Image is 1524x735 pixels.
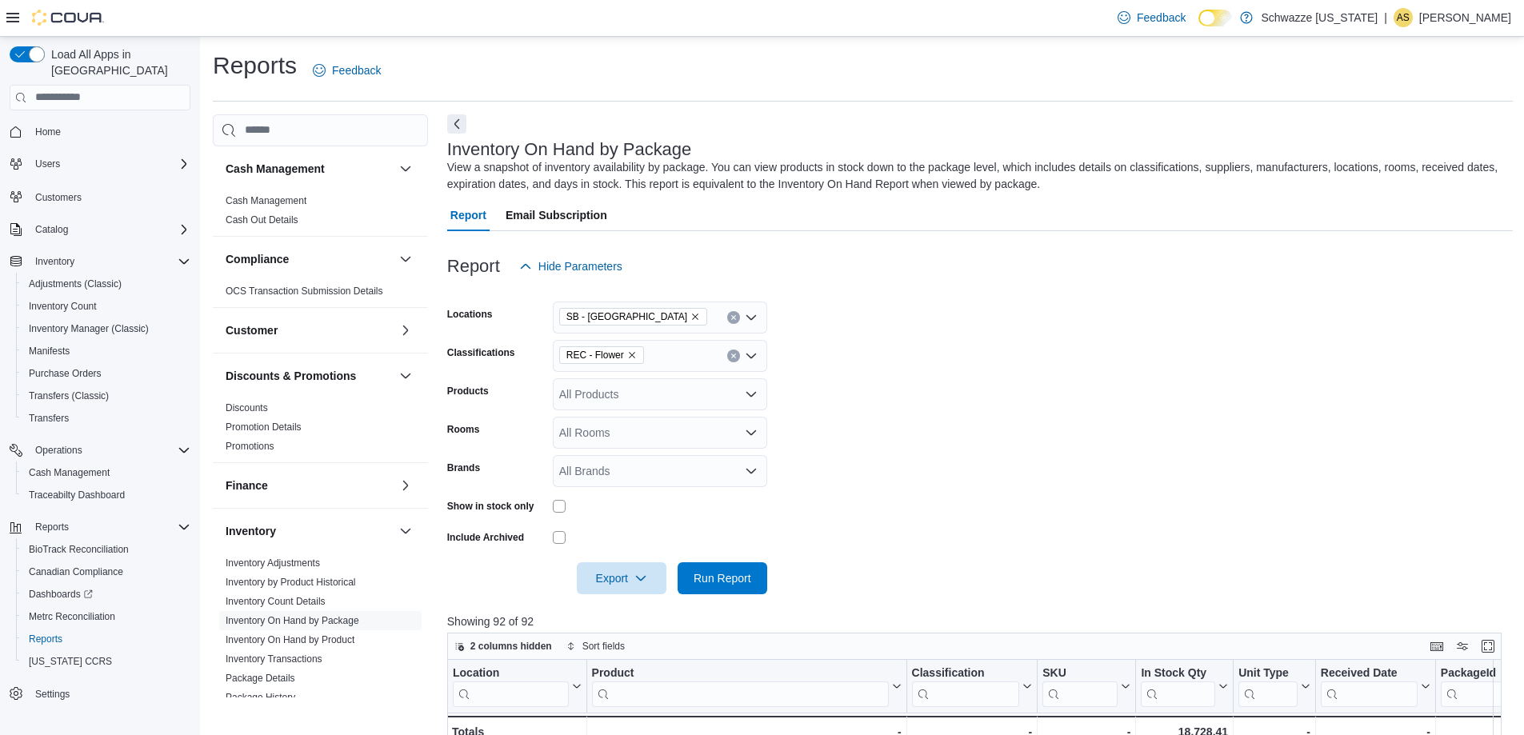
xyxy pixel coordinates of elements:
span: Metrc Reconciliation [22,607,190,626]
button: Enter fullscreen [1478,637,1498,656]
span: [US_STATE] CCRS [29,655,112,668]
span: Reports [22,629,190,649]
a: Canadian Compliance [22,562,130,581]
span: Inventory [29,252,190,271]
button: Purchase Orders [16,362,197,385]
span: Inventory Adjustments [226,557,320,569]
button: Settings [3,682,197,705]
span: Washington CCRS [22,652,190,671]
span: SB - Commerce City [559,308,707,326]
span: Transfers (Classic) [22,386,190,405]
a: Cash Management [22,463,116,482]
a: Cash Management [226,195,306,206]
span: Reports [35,521,69,533]
div: Location [453,666,569,707]
span: Traceabilty Dashboard [22,485,190,505]
span: Inventory by Product Historical [226,576,356,589]
button: Customer [226,322,393,338]
button: [US_STATE] CCRS [16,650,197,673]
a: Inventory On Hand by Package [226,615,359,626]
div: Unit Type [1238,666,1298,707]
span: Report [450,199,486,231]
button: Clear input [727,350,740,362]
button: Customer [396,321,415,340]
a: Inventory by Product Historical [226,577,356,588]
label: Classifications [447,346,515,359]
span: REC - Flower [559,346,644,364]
span: Transfers [29,412,69,425]
span: Settings [35,688,70,701]
button: Run Report [678,562,767,594]
input: Dark Mode [1198,10,1232,26]
span: Transfers [22,409,190,428]
button: Open list of options [745,350,758,362]
button: Remove REC - Flower from selection in this group [627,350,637,360]
a: Inventory Count Details [226,596,326,607]
div: Cash Management [213,191,428,236]
button: Export [577,562,666,594]
button: Open list of options [745,426,758,439]
span: Load All Apps in [GEOGRAPHIC_DATA] [45,46,190,78]
span: Cash Management [226,194,306,207]
a: [US_STATE] CCRS [22,652,118,671]
span: SB - [GEOGRAPHIC_DATA] [566,309,687,325]
span: Package History [226,691,295,704]
button: Inventory Manager (Classic) [16,318,197,340]
span: Inventory Count Details [226,595,326,608]
h3: Discounts & Promotions [226,368,356,384]
a: Transfers (Classic) [22,386,115,405]
label: Show in stock only [447,500,534,513]
span: Inventory Transactions [226,653,322,665]
a: Inventory Manager (Classic) [22,319,155,338]
button: Cash Management [396,159,415,178]
button: Remove SB - Commerce City from selection in this group [690,312,700,322]
span: Export [586,562,657,594]
a: Feedback [306,54,387,86]
label: Include Archived [447,531,524,544]
span: Home [29,122,190,142]
button: Classification [911,666,1032,707]
span: Purchase Orders [29,367,102,380]
span: Sort fields [582,640,625,653]
a: Feedback [1111,2,1192,34]
a: OCS Transaction Submission Details [226,286,383,297]
a: Transfers [22,409,75,428]
button: Received Date [1321,666,1430,707]
button: Finance [226,477,393,493]
span: Hide Parameters [538,258,622,274]
a: Inventory Adjustments [226,557,320,569]
span: Promotions [226,440,274,453]
div: Received Date [1321,666,1418,707]
h3: Cash Management [226,161,325,177]
div: Compliance [213,282,428,307]
button: Product [591,666,901,707]
span: Dashboards [22,585,190,604]
span: Home [35,126,61,138]
button: Catalog [3,218,197,241]
button: Finance [396,476,415,495]
span: Customers [35,191,82,204]
span: Feedback [332,62,381,78]
span: Cash Out Details [226,214,298,226]
span: REC - Flower [566,347,624,363]
button: Traceabilty Dashboard [16,484,197,506]
a: Manifests [22,342,76,361]
span: Reports [29,517,190,537]
span: Inventory Count [22,297,190,316]
button: SKU [1042,666,1130,707]
span: Users [35,158,60,170]
div: Annette Sanders [1394,8,1413,27]
span: BioTrack Reconciliation [29,543,129,556]
button: Inventory [29,252,81,271]
span: Inventory On Hand by Product [226,633,354,646]
div: Location [453,666,569,681]
a: Metrc Reconciliation [22,607,122,626]
span: Catalog [35,223,68,236]
a: Settings [29,685,76,704]
div: Unit Type [1238,666,1298,681]
button: Customers [3,185,197,208]
button: Adjustments (Classic) [16,273,197,295]
a: Package Details [226,673,295,684]
button: Reports [16,628,197,650]
button: Open list of options [745,388,758,401]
